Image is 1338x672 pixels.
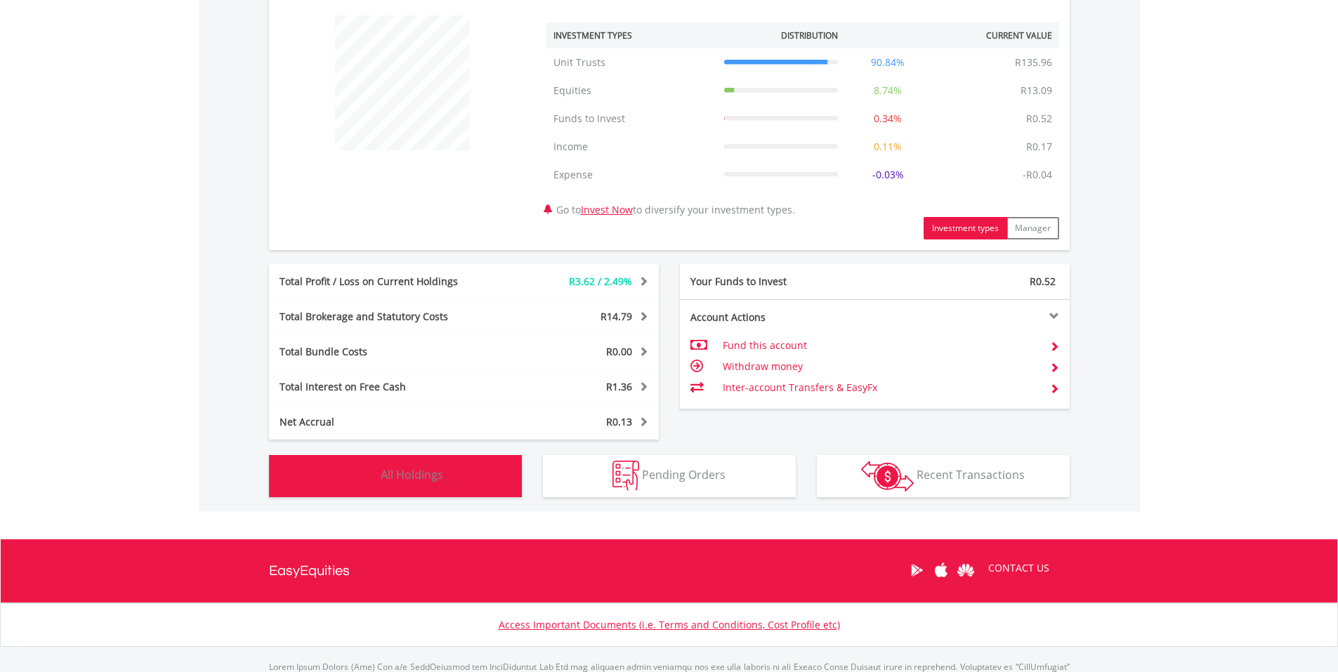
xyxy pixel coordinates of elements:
img: holdings-wht.png [348,461,378,491]
td: 90.84% [845,48,931,77]
img: transactions-zar-wht.png [861,461,914,492]
img: pending_instructions-wht.png [612,461,639,491]
td: 0.11% [845,133,931,161]
td: R135.96 [1008,48,1059,77]
td: Income [546,133,717,161]
div: Account Actions [680,310,875,324]
td: 8.74% [845,77,931,105]
a: Huawei [954,548,978,592]
td: Withdraw money [723,356,1038,377]
button: Recent Transactions [817,455,1070,497]
td: Unit Trusts [546,48,717,77]
div: Total Interest on Free Cash [269,380,497,394]
th: Investment Types [546,22,717,48]
th: Current Value [931,22,1059,48]
a: CONTACT US [978,548,1059,588]
td: -R0.04 [1016,161,1059,189]
td: Inter-account Transfers & EasyFx [723,377,1038,398]
td: R0.17 [1019,133,1059,161]
span: R0.13 [606,415,632,428]
button: Investment types [924,217,1007,239]
td: Fund this account [723,335,1038,356]
button: Pending Orders [543,455,796,497]
div: Your Funds to Invest [680,275,875,289]
a: EasyEquities [269,539,350,602]
span: R0.00 [606,345,632,358]
button: All Holdings [269,455,522,497]
span: R14.79 [601,310,632,323]
td: Equities [546,77,717,105]
a: Google Play [905,548,929,592]
a: Access Important Documents (i.e. Terms and Conditions, Cost Profile etc) [499,618,840,631]
span: Pending Orders [642,467,726,482]
span: All Holdings [381,467,443,482]
span: Recent Transactions [917,467,1025,482]
a: Apple [929,548,954,592]
div: Total Profit / Loss on Current Holdings [269,275,497,289]
td: R13.09 [1014,77,1059,105]
td: R0.52 [1019,105,1059,133]
div: Go to to diversify your investment types. [536,8,1070,239]
div: Total Brokerage and Statutory Costs [269,310,497,324]
td: Expense [546,161,717,189]
div: Distribution [781,29,838,41]
td: -0.03% [845,161,931,189]
span: R0.52 [1030,275,1056,288]
span: R1.36 [606,380,632,393]
div: Total Bundle Costs [269,345,497,359]
span: R3.62 / 2.49% [569,275,632,288]
div: Net Accrual [269,415,497,429]
td: 0.34% [845,105,931,133]
button: Manager [1006,217,1059,239]
td: Funds to Invest [546,105,717,133]
a: Invest Now [581,203,633,216]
